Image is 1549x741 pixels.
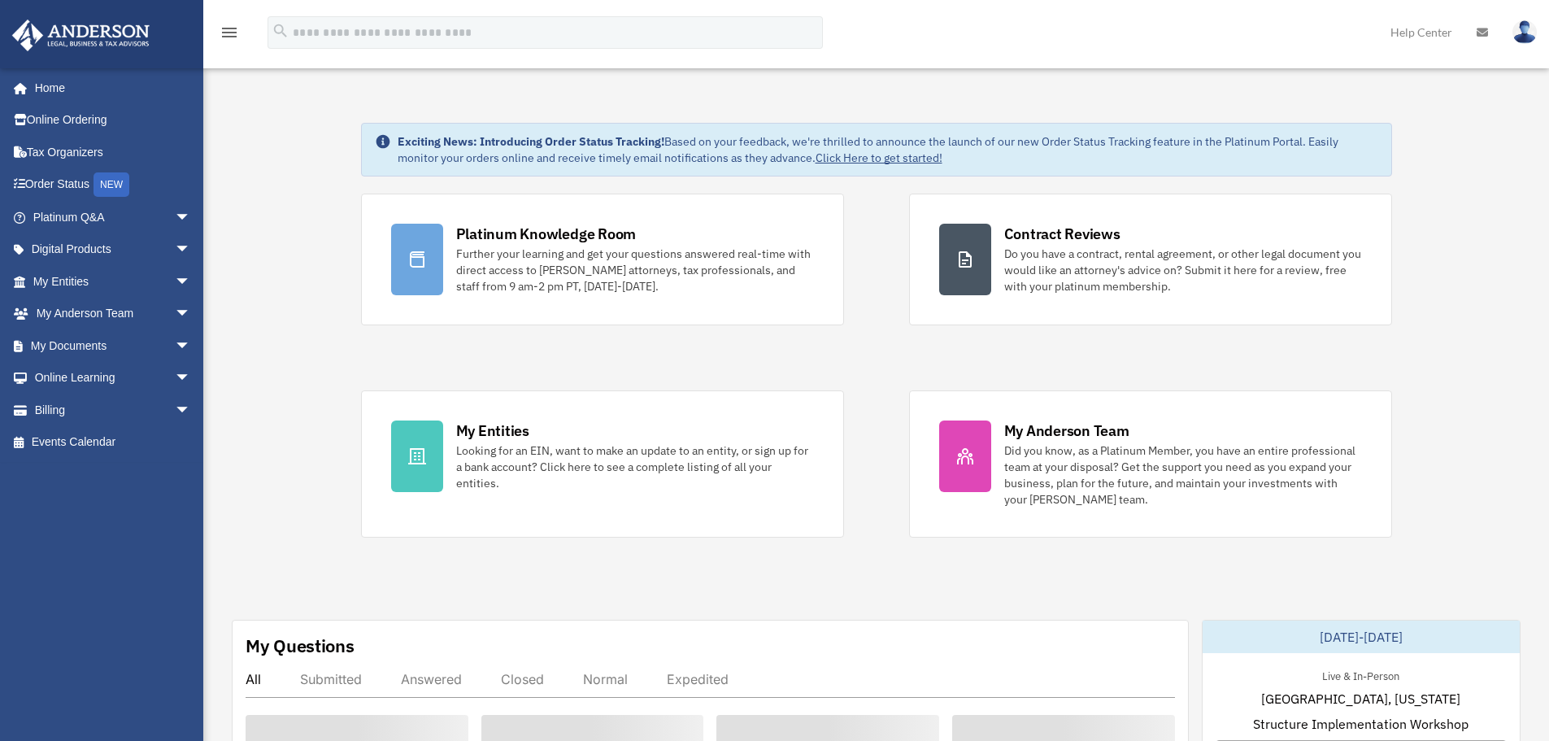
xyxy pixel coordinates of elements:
a: Tax Organizers [11,136,215,168]
div: [DATE]-[DATE] [1203,621,1520,653]
span: arrow_drop_down [175,394,207,427]
div: Further your learning and get your questions answered real-time with direct access to [PERSON_NAM... [456,246,814,294]
a: menu [220,28,239,42]
span: arrow_drop_down [175,329,207,363]
div: Platinum Knowledge Room [456,224,637,244]
a: My Entities Looking for an EIN, want to make an update to an entity, or sign up for a bank accoun... [361,390,844,538]
span: arrow_drop_down [175,201,207,234]
a: Digital Productsarrow_drop_down [11,233,215,266]
div: Expedited [667,671,729,687]
a: My Documentsarrow_drop_down [11,329,215,362]
a: Billingarrow_drop_down [11,394,215,426]
a: Platinum Knowledge Room Further your learning and get your questions answered real-time with dire... [361,194,844,325]
span: [GEOGRAPHIC_DATA], [US_STATE] [1261,689,1460,708]
a: My Anderson Team Did you know, as a Platinum Member, you have an entire professional team at your... [909,390,1392,538]
div: Looking for an EIN, want to make an update to an entity, or sign up for a bank account? Click her... [456,442,814,491]
span: arrow_drop_down [175,362,207,395]
a: Online Learningarrow_drop_down [11,362,215,394]
a: My Entitiesarrow_drop_down [11,265,215,298]
img: Anderson Advisors Platinum Portal [7,20,154,51]
a: Order StatusNEW [11,168,215,202]
div: Did you know, as a Platinum Member, you have an entire professional team at your disposal? Get th... [1004,442,1362,508]
a: Platinum Q&Aarrow_drop_down [11,201,215,233]
i: search [272,22,289,40]
div: Closed [501,671,544,687]
strong: Exciting News: Introducing Order Status Tracking! [398,134,664,149]
div: My Questions [246,634,355,658]
a: My Anderson Teamarrow_drop_down [11,298,215,330]
div: Submitted [300,671,362,687]
div: Live & In-Person [1309,666,1412,683]
span: arrow_drop_down [175,298,207,331]
a: Click Here to get started! [816,150,942,165]
a: Contract Reviews Do you have a contract, rental agreement, or other legal document you would like... [909,194,1392,325]
div: All [246,671,261,687]
span: Structure Implementation Workshop [1253,714,1469,734]
div: NEW [94,172,129,197]
a: Home [11,72,207,104]
span: arrow_drop_down [175,233,207,267]
img: User Pic [1512,20,1537,44]
div: Answered [401,671,462,687]
i: menu [220,23,239,42]
div: Based on your feedback, we're thrilled to announce the launch of our new Order Status Tracking fe... [398,133,1378,166]
div: My Anderson Team [1004,421,1129,441]
div: Normal [583,671,628,687]
a: Online Ordering [11,104,215,137]
div: Do you have a contract, rental agreement, or other legal document you would like an attorney's ad... [1004,246,1362,294]
a: Events Calendar [11,426,215,459]
div: My Entities [456,421,529,441]
span: arrow_drop_down [175,265,207,299]
div: Contract Reviews [1004,224,1120,244]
